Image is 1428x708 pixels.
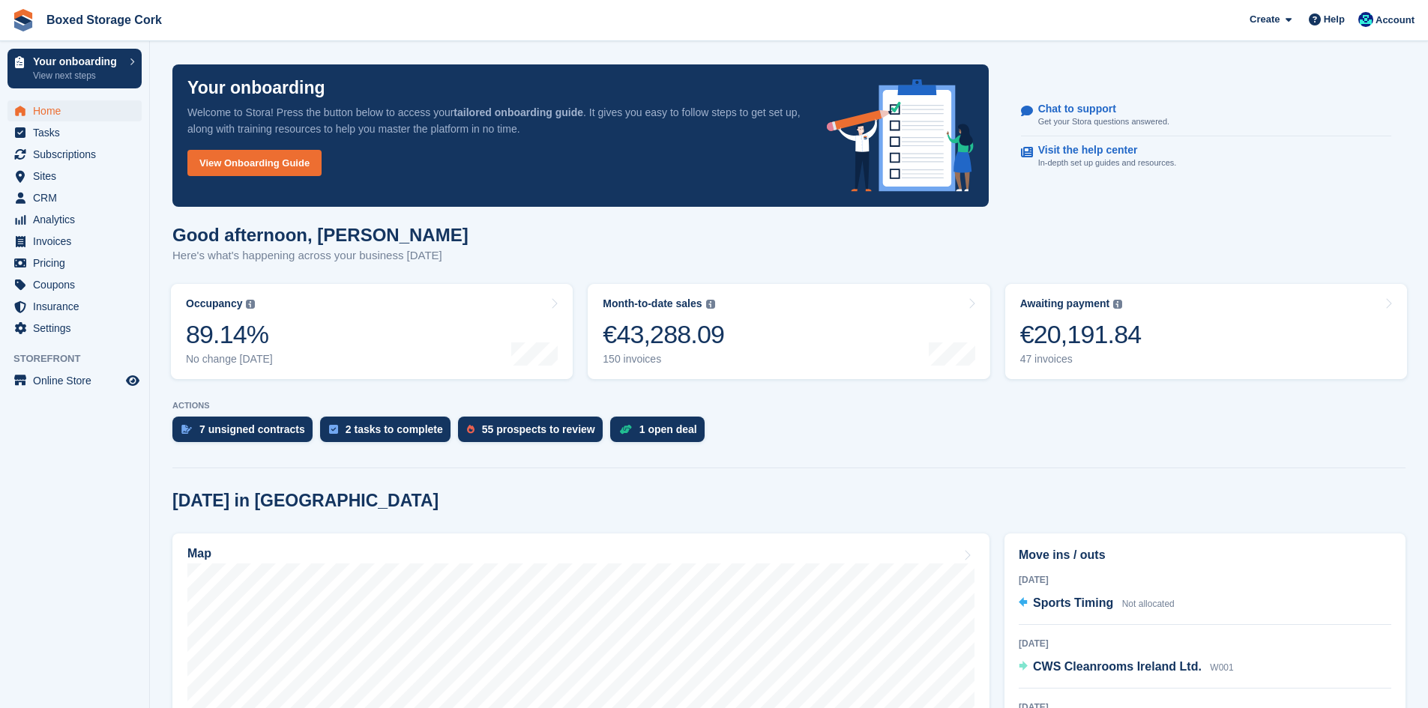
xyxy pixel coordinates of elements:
[186,353,273,366] div: No change [DATE]
[588,284,989,379] a: Month-to-date sales €43,288.09 150 invoices
[1376,13,1415,28] span: Account
[33,69,122,82] p: View next steps
[186,319,273,350] div: 89.14%
[187,547,211,560] h2: Map
[329,425,338,434] img: task-75834270c22a3079a89374b754ae025e5fb1db73e45f91037f5363f120a921f8.svg
[1019,573,1391,587] div: [DATE]
[33,56,122,67] p: Your onboarding
[1019,637,1391,650] div: [DATE]
[706,300,715,309] img: icon-info-grey-7440780725fd019a000dd9b08b2336e03edf1995a4989e88bcd33f0948082b44.svg
[1210,662,1233,673] span: W001
[827,79,974,192] img: onboarding-info-6c161a55d2c0e0a8cae90662b2fe09162a5109e8cc188191df67fb4f79e88e88.svg
[33,122,123,143] span: Tasks
[7,296,142,317] a: menu
[1033,596,1113,609] span: Sports Timing
[33,296,123,317] span: Insurance
[603,297,702,310] div: Month-to-date sales
[1324,12,1345,27] span: Help
[1038,115,1169,128] p: Get your Stora questions answered.
[1021,95,1391,136] a: Chat to support Get your Stora questions answered.
[7,166,142,187] a: menu
[1020,353,1142,366] div: 47 invoices
[320,417,458,450] a: 2 tasks to complete
[7,274,142,295] a: menu
[346,423,443,435] div: 2 tasks to complete
[7,100,142,121] a: menu
[1038,144,1165,157] p: Visit the help center
[172,247,469,264] p: Here's what's happening across your business [DATE]
[171,284,573,379] a: Occupancy 89.14% No change [DATE]
[458,417,610,450] a: 55 prospects to review
[7,231,142,252] a: menu
[1019,594,1175,614] a: Sports Timing Not allocated
[7,209,142,230] a: menu
[33,231,123,252] span: Invoices
[1113,300,1122,309] img: icon-info-grey-7440780725fd019a000dd9b08b2336e03edf1995a4989e88bcd33f0948082b44.svg
[1020,319,1142,350] div: €20,191.84
[187,150,322,176] a: View Onboarding Guide
[1005,284,1407,379] a: Awaiting payment €20,191.84 47 invoices
[33,318,123,339] span: Settings
[1038,157,1177,169] p: In-depth set up guides and resources.
[1038,103,1157,115] p: Chat to support
[603,353,724,366] div: 150 invoices
[7,370,142,391] a: menu
[1021,136,1391,177] a: Visit the help center In-depth set up guides and resources.
[181,425,192,434] img: contract_signature_icon-13c848040528278c33f63329250d36e43548de30e8caae1d1a13099fd9432cc5.svg
[33,274,123,295] span: Coupons
[33,252,123,273] span: Pricing
[619,424,632,435] img: deal-1b604bf984904fb50ccaf53a9ad4b4a5d6e5aea283cecdc64d6e3604feb123c2.svg
[7,252,142,273] a: menu
[187,79,325,97] p: Your onboarding
[199,423,305,435] div: 7 unsigned contracts
[7,318,142,339] a: menu
[246,300,255,309] img: icon-info-grey-7440780725fd019a000dd9b08b2336e03edf1995a4989e88bcd33f0948082b44.svg
[7,187,142,208] a: menu
[603,319,724,350] div: €43,288.09
[482,423,595,435] div: 55 prospects to review
[33,209,123,230] span: Analytics
[1019,658,1234,677] a: CWS Cleanrooms Ireland Ltd. W001
[1122,599,1175,609] span: Not allocated
[454,106,583,118] strong: tailored onboarding guide
[186,297,242,310] div: Occupancy
[1033,660,1202,673] span: CWS Cleanrooms Ireland Ltd.
[172,225,469,245] h1: Good afternoon, [PERSON_NAME]
[7,122,142,143] a: menu
[33,187,123,208] span: CRM
[124,372,142,390] a: Preview store
[12,9,34,31] img: stora-icon-8386f47178a22dfd0bd8f6a31ec36ba5ce8667c1dd55bd0f319d3a0aa187defe.svg
[467,425,475,434] img: prospect-51fa495bee0391a8d652442698ab0144808aea92771e9ea1ae160a38d050c398.svg
[33,370,123,391] span: Online Store
[1020,297,1110,310] div: Awaiting payment
[1250,12,1280,27] span: Create
[7,144,142,165] a: menu
[187,104,803,137] p: Welcome to Stora! Press the button below to access your . It gives you easy to follow steps to ge...
[7,49,142,88] a: Your onboarding View next steps
[40,7,168,32] a: Boxed Storage Cork
[639,423,697,435] div: 1 open deal
[13,351,149,366] span: Storefront
[1019,546,1391,564] h2: Move ins / outs
[172,491,439,511] h2: [DATE] in [GEOGRAPHIC_DATA]
[33,166,123,187] span: Sites
[33,100,123,121] span: Home
[172,401,1406,411] p: ACTIONS
[33,144,123,165] span: Subscriptions
[172,417,320,450] a: 7 unsigned contracts
[1358,12,1373,27] img: Vincent
[610,417,712,450] a: 1 open deal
